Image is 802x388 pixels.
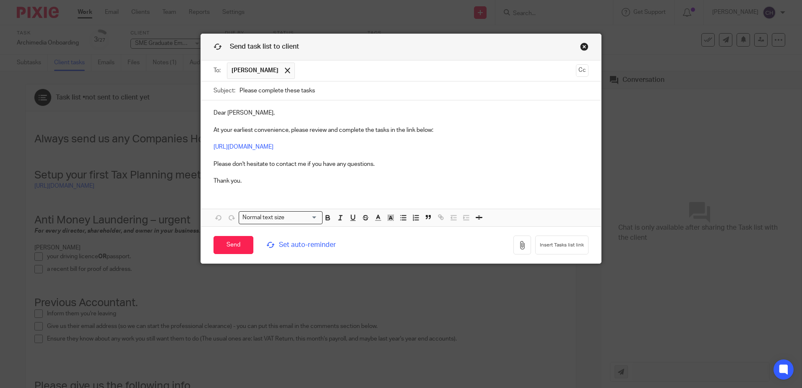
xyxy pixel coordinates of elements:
[214,236,253,254] input: Send
[214,66,223,75] label: To:
[239,211,323,224] div: Search for option
[266,240,381,250] span: Set auto-reminder
[535,236,588,254] button: Insert Tasks list link
[241,213,286,222] span: Normal text size
[576,64,588,77] button: Cc
[214,144,273,150] a: [URL][DOMAIN_NAME]
[214,109,588,185] p: Dear [PERSON_NAME], At your earliest convenience, please review and complete the tasks in the lin...
[214,87,235,95] label: Subject:
[287,213,318,222] input: Search for option
[540,242,584,249] span: Insert Tasks list link
[232,66,279,75] span: [PERSON_NAME]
